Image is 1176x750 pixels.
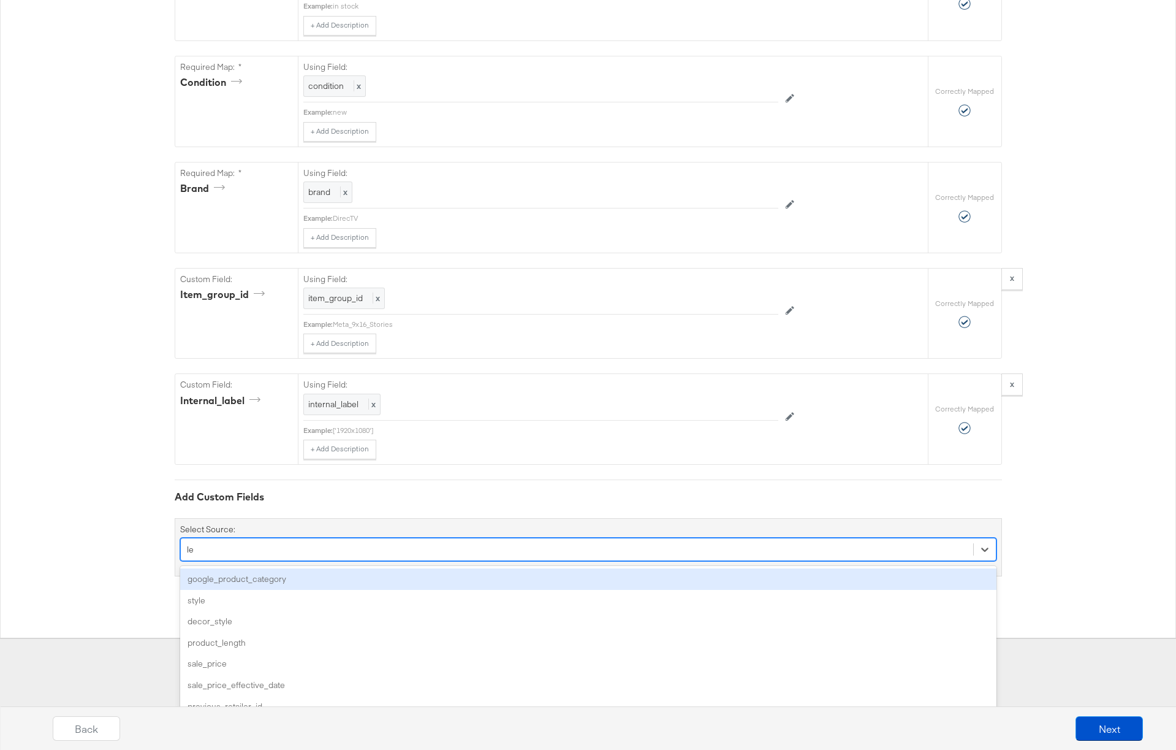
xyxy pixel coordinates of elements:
[333,426,778,435] div: ['1920x1080']
[1075,716,1143,741] button: Next
[180,182,229,196] div: brand
[303,16,376,36] button: + Add Description
[354,80,361,91] span: x
[303,167,778,179] label: Using Field:
[180,379,293,391] label: Custom Field:
[180,696,996,717] div: previous_retailer_id
[303,426,333,435] div: Example:
[180,653,996,675] div: sale_price
[180,167,293,179] label: Required Map: *
[303,228,376,248] button: + Add Description
[333,213,778,223] div: DirecTV
[303,61,778,73] label: Using Field:
[303,1,333,11] div: Example:
[373,293,380,304] span: x
[935,299,994,308] label: Correctly Mapped
[303,320,333,329] div: Example:
[368,399,376,410] span: x
[180,75,246,90] div: condition
[308,186,330,197] span: brand
[180,568,996,590] div: google_product_category
[303,440,376,459] button: + Add Description
[180,61,293,73] label: Required Map: *
[1001,373,1023,396] button: x
[180,288,269,302] div: item_group_id
[303,122,376,142] button: + Add Description
[303,379,778,391] label: Using Field:
[180,675,996,696] div: sale_price_effective_date
[935,193,994,202] label: Correctly Mapped
[333,107,778,117] div: new
[303,334,376,353] button: + Add Description
[303,213,333,223] div: Example:
[180,590,996,611] div: style
[340,186,347,197] span: x
[180,274,293,285] label: Custom Field:
[308,399,358,410] span: internal_label
[303,274,778,285] label: Using Field:
[180,632,996,654] div: product_length
[308,293,363,304] span: item_group_id
[333,1,778,11] div: in stock
[175,490,1002,504] div: Add Custom Fields
[180,524,235,535] label: Select Source:
[935,404,994,414] label: Correctly Mapped
[1001,268,1023,290] button: x
[333,320,778,329] div: Meta_9x16_Stories
[935,86,994,96] label: Correctly Mapped
[303,107,333,117] div: Example:
[1010,272,1014,283] strong: x
[53,716,120,741] button: Back
[180,611,996,632] div: decor_style
[180,394,265,408] div: internal_label
[308,80,344,91] span: condition
[1010,378,1014,389] strong: x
